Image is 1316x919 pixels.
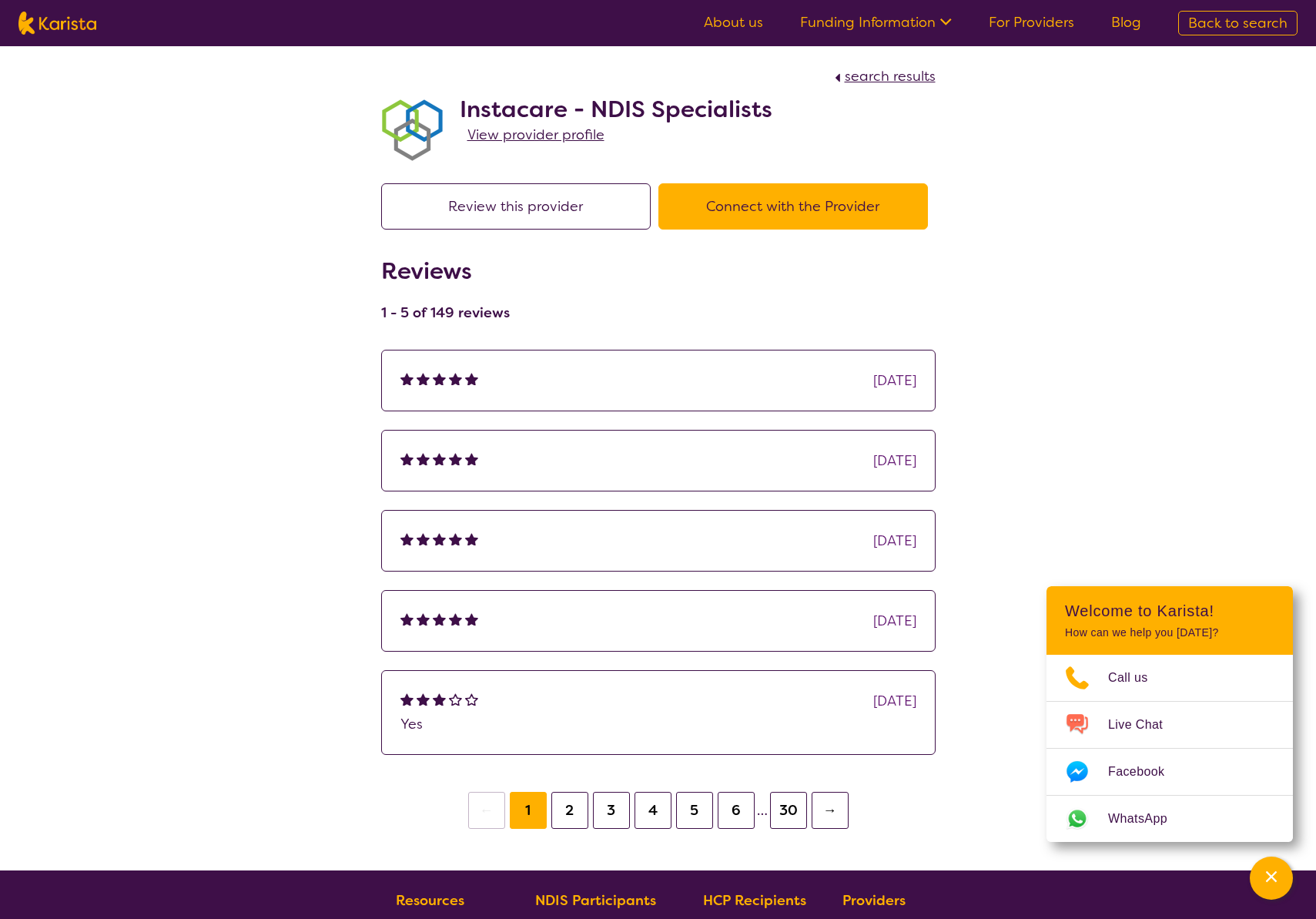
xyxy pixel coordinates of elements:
img: fullstar [465,372,478,385]
img: fullstar [400,372,414,385]
button: 2 [551,792,588,829]
img: fullstar [417,612,430,626]
a: Review this provider [381,197,658,216]
button: 6 [718,792,755,829]
img: emptystar [465,693,478,706]
span: search results [845,67,936,86]
div: [DATE] [873,609,916,632]
button: Connect with the Provider [658,183,928,230]
img: fullstar [465,532,478,545]
button: 30 [770,792,807,829]
img: fullstar [400,452,414,465]
h2: Instacare - NDIS Specialists [460,96,772,123]
p: Yes [400,713,916,736]
img: fullstar [449,612,462,626]
span: Live Chat [1108,713,1181,736]
a: Connect with the Provider [658,197,936,216]
img: emptystar [449,693,462,706]
b: HCP Recipients [703,891,806,910]
button: Review this provider [381,183,651,230]
img: fullstar [433,612,446,626]
div: [DATE] [873,369,916,392]
img: fullstar [433,452,446,465]
img: fullstar [400,612,414,626]
span: View provider profile [467,126,604,144]
button: 4 [635,792,671,829]
div: [DATE] [873,449,916,472]
img: fullstar [433,693,446,706]
ul: Choose channel [1046,655,1293,842]
img: fullstar [417,532,430,545]
h4: 1 - 5 of 149 reviews [381,304,510,322]
button: 3 [593,792,630,829]
a: For Providers [989,13,1074,32]
div: [DATE] [873,529,916,552]
b: Resources [396,891,464,910]
button: → [812,792,849,829]
img: fullstar [449,452,462,465]
span: Call us [1108,666,1167,689]
div: Channel Menu [1046,586,1293,842]
b: NDIS Participants [535,891,656,910]
img: fullstar [449,372,462,385]
img: fullstar [465,612,478,626]
b: Providers [842,891,906,910]
img: fullstar [449,532,462,545]
a: Funding Information [800,13,952,32]
button: 5 [676,792,713,829]
button: 1 [510,792,547,829]
button: Channel Menu [1250,857,1293,900]
a: View provider profile [467,123,604,146]
img: fullstar [433,372,446,385]
img: fullstar [433,532,446,545]
span: WhatsApp [1108,807,1186,830]
h2: Welcome to Karista! [1065,602,1274,620]
span: Facebook [1108,760,1183,783]
h2: Reviews [381,257,510,285]
span: … [757,801,768,820]
a: Back to search [1178,11,1298,35]
img: fullstar [400,532,414,545]
img: obkhna0zu27zdd4ubuus.png [381,99,443,161]
span: Back to search [1188,14,1288,32]
img: fullstar [417,452,430,465]
a: About us [704,13,763,32]
img: fullstar [417,693,430,706]
img: Karista logo [18,12,96,35]
a: Web link opens in a new tab. [1046,796,1293,842]
img: fullstar [400,693,414,706]
div: [DATE] [873,689,916,713]
img: fullstar [417,372,430,385]
a: search results [831,67,936,86]
button: ← [468,792,505,829]
img: fullstar [465,452,478,465]
p: How can we help you [DATE]? [1065,626,1274,639]
a: Blog [1111,13,1141,32]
